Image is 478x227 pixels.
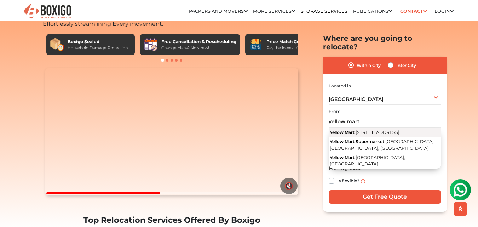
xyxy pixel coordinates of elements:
[23,3,72,20] img: Boxigo
[356,130,399,135] span: [STREET_ADDRESS]
[68,45,128,51] div: Household Damage Protection
[329,137,441,153] button: Yellow Mart Supermarket [GEOGRAPHIC_DATA], [GEOGRAPHIC_DATA], [GEOGRAPHIC_DATA]
[249,38,263,52] img: Price Match Guarantee
[330,154,405,166] span: [GEOGRAPHIC_DATA], [GEOGRAPHIC_DATA]
[189,8,248,14] a: Packers and Movers
[161,39,236,45] div: Free Cancellation & Rescheduling
[50,38,64,52] img: Boxigo Sealed
[329,153,441,169] button: Yellow Mart [GEOGRAPHIC_DATA], [GEOGRAPHIC_DATA]
[68,39,128,45] div: Boxigo Sealed
[361,179,365,183] img: info
[357,61,381,69] label: Within City
[329,96,384,102] span: [GEOGRAPHIC_DATA]
[45,68,298,195] video: Your browser does not support the video tag.
[43,21,163,27] span: Effortlessly streamlining Every movement.
[266,45,320,51] div: Pay the lowest. Guaranteed!
[329,115,441,128] input: Select Building or Nearest Landmark
[396,61,416,69] label: Inter City
[454,202,467,216] button: scroll up
[330,139,384,144] span: Yellow Mart Supermarket
[330,154,355,160] span: Yellow Mart
[434,8,454,14] a: Login
[301,8,347,14] a: Storage Services
[398,6,429,17] a: Contact
[329,190,441,204] input: Get Free Quote
[280,178,298,194] button: 🔇
[329,83,351,89] label: Located in
[7,7,21,21] img: whatsapp-icon.svg
[144,38,158,52] img: Free Cancellation & Rescheduling
[161,45,236,51] div: Change plans? No stress!
[329,108,341,115] label: From
[266,39,320,45] div: Price Match Guarantee
[330,130,355,135] span: Yellow Mart
[43,215,301,225] h2: Top Relocation Services Offered By Boxigo
[353,8,392,14] a: Publications
[329,162,441,174] input: Moving date
[329,128,441,137] button: Yellow Mart [STREET_ADDRESS]
[253,8,295,14] a: More services
[337,177,359,184] label: Is flexible?
[323,34,447,51] h2: Where are you going to relocate?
